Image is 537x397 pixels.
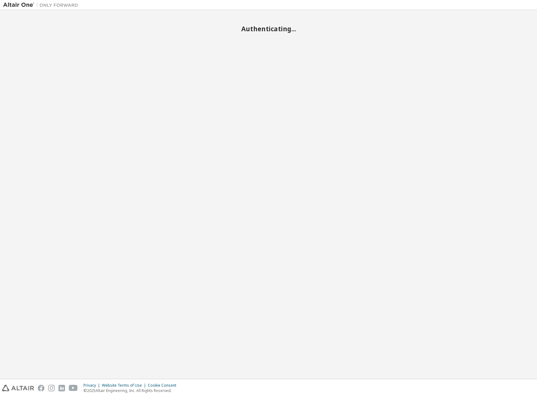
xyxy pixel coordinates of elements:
[83,388,180,393] p: © 2025 Altair Engineering, Inc. All Rights Reserved.
[58,385,65,391] img: linkedin.svg
[3,2,81,8] img: Altair One
[148,383,180,388] div: Cookie Consent
[102,383,148,388] div: Website Terms of Use
[83,383,102,388] div: Privacy
[38,385,44,391] img: facebook.svg
[69,385,78,391] img: youtube.svg
[48,385,55,391] img: instagram.svg
[3,25,534,33] h2: Authenticating...
[2,385,34,391] img: altair_logo.svg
